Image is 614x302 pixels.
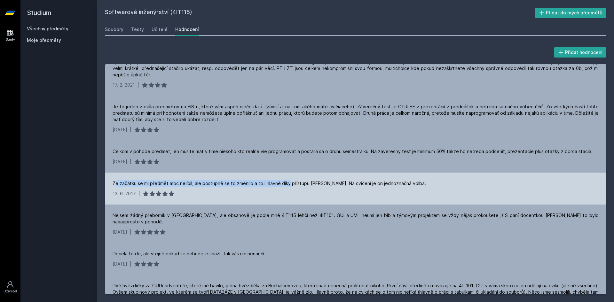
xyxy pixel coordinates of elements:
div: Je to jeden z mála predmetov na FIS-u, ktoré vám aspoň niečo dajú. (závisí aj na tom akého máte c... [113,104,599,123]
div: Nejsem žádný přeborník v [GEOGRAPHIC_DATA], ale obsahově je podle mně 4IT115 lehčí než 4IT101. GU... [113,212,599,225]
div: Celkom v pohode predmet, len musite mat v time niekoho kto realne vie programovat a postara sa o ... [113,148,593,155]
div: | [130,159,131,165]
div: [DATE] [113,127,127,133]
div: | [130,229,131,235]
div: Testy [131,26,144,33]
div: Hodnocení [175,26,199,33]
div: | [138,190,140,197]
span: Moje předměty [27,37,61,43]
button: Přidat do mých předmětů [535,8,607,18]
a: Soubory [105,23,123,36]
div: | [130,127,131,133]
div: Uživatel [4,289,17,294]
h2: Softwarové inženýrství (4IT115) [105,8,535,18]
a: Učitelé [152,23,168,36]
div: Učitelé [152,26,168,33]
button: Přidat hodnocení [554,47,607,58]
div: [DATE] [113,229,127,235]
a: Uživatel [1,277,19,297]
div: 17. 2. 2021 [113,82,135,88]
div: | [130,261,131,267]
a: Hodnocení [175,23,199,36]
div: 13. 6. 2017 [113,190,136,197]
div: [DATE] [113,159,127,165]
div: Soubory [105,26,123,33]
div: | [138,82,139,88]
a: Všechny předměty [27,26,68,31]
div: Study [6,37,15,42]
div: Ze začátku se mi předmět moc nelíbil, ale postupně se to změnilo a to i hlavně díky přístupu [PER... [113,180,426,187]
div: Docela to de, ale stejně pokud se nebudete snažit tak vás nic nenaučí [113,251,264,257]
a: Study [1,26,19,45]
div: [DATE] [113,261,127,267]
a: Testy [131,23,144,36]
